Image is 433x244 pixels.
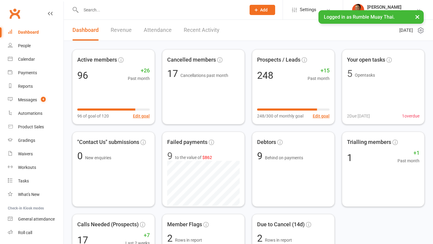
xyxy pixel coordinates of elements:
span: Rows in report [175,238,202,242]
span: 0 [77,150,85,162]
span: +15 [308,66,330,75]
span: Debtors [257,138,276,147]
div: Roll call [18,230,32,235]
span: Calls Needed (Prospects) [77,220,139,229]
div: Reports [18,84,33,89]
a: Product Sales [8,120,63,134]
button: Add [250,5,275,15]
div: Waivers [18,151,33,156]
button: Edit goal [313,113,330,119]
span: Logged in as Rumble Muay Thai. [324,14,395,20]
div: 9 [167,151,173,161]
div: People [18,43,31,48]
button: × [412,10,423,23]
span: 4 [41,97,46,102]
span: Past month [128,75,150,82]
div: General attendance [18,217,55,221]
span: Due to Cancel (14d) [257,220,305,229]
a: Roll call [8,226,63,239]
a: General attendance kiosk mode [8,212,63,226]
a: People [8,39,63,53]
a: Dashboard [72,20,99,41]
div: 96 [77,71,88,80]
span: 96 of goal of 120 [77,113,109,119]
span: Settings [300,3,316,17]
div: Payments [18,70,37,75]
span: $862 [202,155,212,160]
span: Cancellations past month [180,73,228,78]
span: +26 [128,66,150,75]
span: Open tasks [355,73,375,78]
span: Member Flags [167,220,202,229]
span: 2 [257,233,265,244]
a: Automations [8,107,63,120]
span: +1 [398,149,419,157]
div: Rumble Muay Thai [367,10,402,15]
span: "Contact Us" submissions [77,138,139,147]
a: What's New [8,188,63,201]
a: Calendar [8,53,63,66]
div: Gradings [18,138,35,143]
span: 9 [257,150,265,162]
span: Past month [308,75,330,82]
span: Failed payments [167,138,207,147]
span: [DATE] [399,27,413,34]
div: 5 [347,69,352,78]
div: Tasks [18,178,29,183]
img: thumb_image1722232694.png [352,4,364,16]
span: 2 Due [DATE] [347,113,370,119]
a: Payments [8,66,63,80]
span: 248/300 of monthly goal [257,113,303,119]
div: Messages [18,97,37,102]
div: Automations [18,111,42,116]
span: Add [260,8,268,12]
a: Gradings [8,134,63,147]
span: Active members [77,56,117,64]
a: Reports [8,80,63,93]
input: Search... [79,6,242,14]
a: Workouts [8,161,63,174]
span: New enquiries [85,155,111,160]
div: 1 [347,153,352,163]
div: [PERSON_NAME] [367,5,402,10]
a: Dashboard [8,26,63,39]
div: Dashboard [18,30,39,35]
span: Cancelled members [167,56,216,64]
span: 2 [167,233,175,244]
span: Past month [398,157,419,164]
span: to the value of [175,154,212,161]
div: Workouts [18,165,36,170]
div: 248 [257,71,273,80]
a: Tasks [8,174,63,188]
span: Behind on payments [265,155,303,160]
a: Messages 4 [8,93,63,107]
span: Rows in report [265,238,292,242]
a: Attendance [144,20,172,41]
span: 1 overdue [402,113,419,119]
span: Prospects / Leads [257,56,300,64]
a: Waivers [8,147,63,161]
span: Your open tasks [347,56,385,64]
span: Trialling members [347,138,391,147]
a: Recent Activity [184,20,220,41]
a: Clubworx [7,6,22,21]
div: Product Sales [18,124,44,129]
div: Calendar [18,57,35,62]
span: +7 [125,231,150,240]
div: What's New [18,192,40,197]
a: Revenue [111,20,132,41]
span: 17 [167,68,180,79]
button: Edit goal [133,113,150,119]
